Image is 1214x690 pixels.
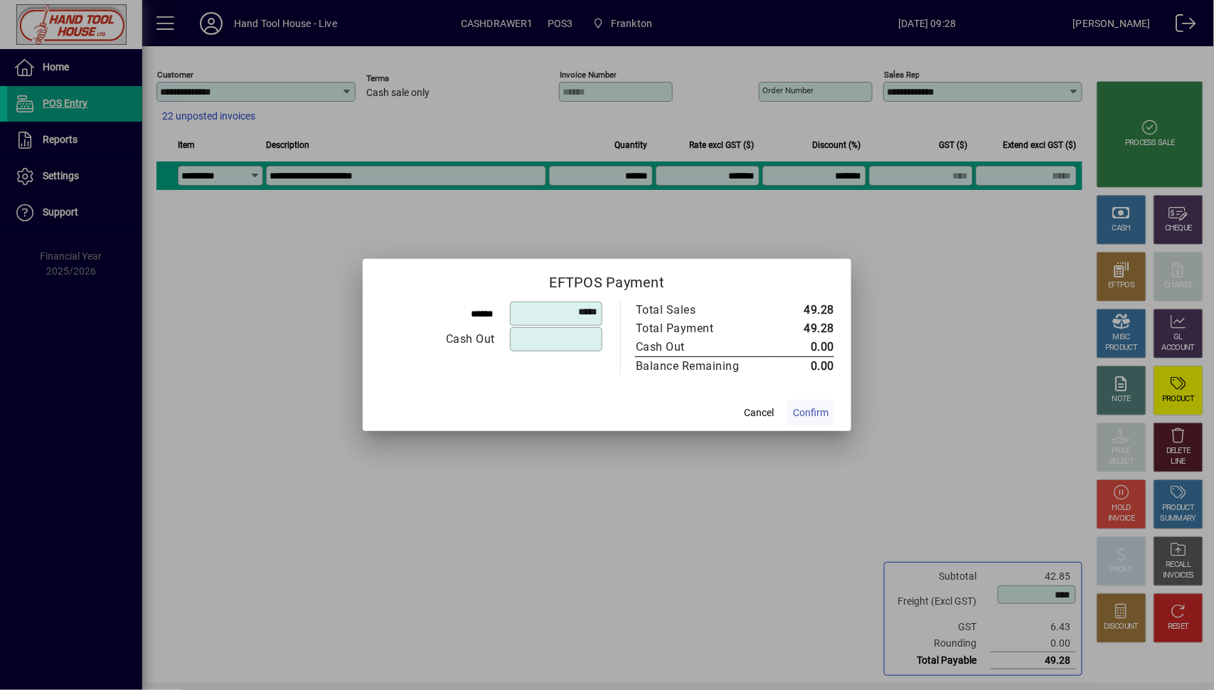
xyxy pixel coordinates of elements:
[770,301,834,319] td: 49.28
[770,319,834,338] td: 49.28
[363,259,851,300] h2: EFTPOS Payment
[744,405,774,420] span: Cancel
[636,339,755,356] div: Cash Out
[770,357,834,376] td: 0.00
[787,400,834,425] button: Confirm
[736,400,782,425] button: Cancel
[793,405,829,420] span: Confirm
[380,331,495,348] div: Cash Out
[636,358,755,375] div: Balance Remaining
[770,338,834,357] td: 0.00
[635,319,770,338] td: Total Payment
[635,301,770,319] td: Total Sales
